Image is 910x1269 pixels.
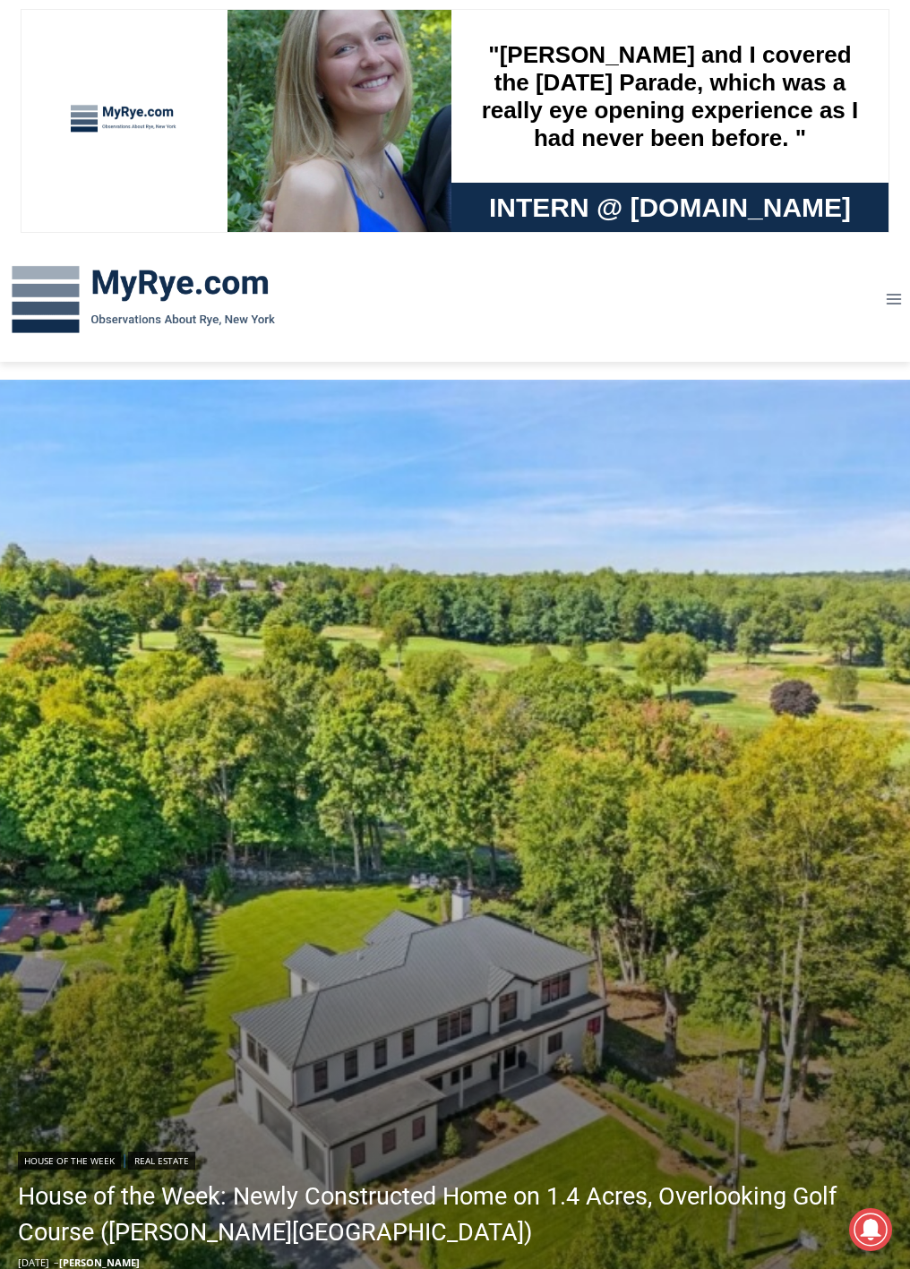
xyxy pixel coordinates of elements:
[877,286,910,313] button: Open menu
[59,1256,140,1269] a: [PERSON_NAME]
[18,1179,901,1250] a: House of the Week: Newly Constructed Home on 1.4 Acres, Overlooking Golf Course ([PERSON_NAME][GE...
[54,1256,59,1269] span: –
[431,174,868,223] a: Intern @ [DOMAIN_NAME]
[18,1152,121,1170] a: House of the Week
[468,178,830,219] span: Intern @ [DOMAIN_NAME]
[18,1148,901,1170] div: |
[128,1152,195,1170] a: Real Estate
[452,1,846,174] div: "[PERSON_NAME] and I covered the [DATE] Parade, which was a really eye opening experience as I ha...
[18,1256,49,1269] time: [DATE]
